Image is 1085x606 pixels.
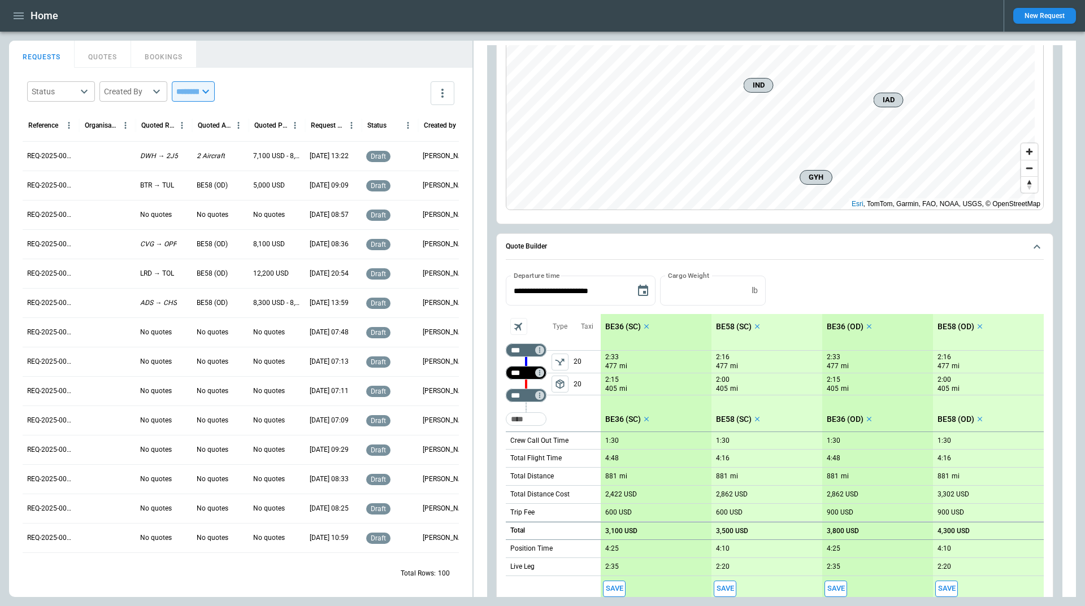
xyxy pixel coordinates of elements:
[368,241,388,248] span: draft
[714,581,736,597] span: Save this aircraft quote and copy details to clipboard
[27,474,75,484] p: REQ-2025-000304
[140,386,172,396] p: No quotes
[368,446,388,454] span: draft
[197,151,225,161] p: 2 Aircraft
[27,328,75,337] p: REQ-2025-000309
[423,239,470,249] p: Cady Howell
[716,353,730,361] p: 2:16
[85,121,118,129] div: Organisation
[423,474,470,484] p: Cady Howell
[140,445,172,455] p: No quotes
[668,271,709,280] label: Cargo Weight
[716,527,748,535] p: 3,500 USD
[827,544,840,553] p: 4:25
[141,121,175,129] div: Quoted Route
[423,386,470,396] p: Cady Howell
[716,544,730,553] p: 4:10
[423,328,470,337] p: Cady Howell
[310,269,349,278] p: 09/25/2025 20:54
[368,358,388,366] span: draft
[197,328,228,337] p: No quotes
[27,298,75,308] p: REQ-2025-000310
[938,384,949,394] p: 405
[749,80,769,91] span: IND
[424,121,456,129] div: Created by
[510,490,570,499] p: Total Distance Cost
[506,366,546,380] div: Too short
[510,318,527,335] span: Aircraft selection
[938,322,974,332] p: BE58 (OD)
[605,376,619,384] p: 2:15
[952,384,960,394] p: mi
[510,527,525,534] h6: Total
[554,378,566,390] span: package_2
[368,152,388,160] span: draft
[310,474,349,484] p: 09/24/2025 08:33
[368,270,388,278] span: draft
[1013,8,1076,24] button: New Request
[716,376,730,384] p: 2:00
[510,562,535,572] p: Live Leg
[140,210,172,220] p: No quotes
[1021,143,1038,160] button: Zoom in
[310,328,349,337] p: 09/25/2025 07:48
[253,181,285,190] p: 5,000 USD
[197,445,228,455] p: No quotes
[367,121,387,129] div: Status
[938,361,949,371] p: 477
[104,86,149,97] div: Created By
[827,454,840,463] p: 4:48
[574,373,601,395] p: 20
[197,210,228,220] p: No quotes
[253,474,285,484] p: No quotes
[118,118,133,133] button: Organisation column menu
[938,490,969,499] p: 3,302 USD
[716,454,730,463] p: 4:16
[603,581,626,597] button: Save
[310,181,349,190] p: 09/26/2025 09:09
[605,384,617,394] p: 405
[75,41,131,68] button: QUOTES
[716,563,730,571] p: 2:20
[935,581,958,597] button: Save
[601,314,1044,601] div: scrollable content
[632,280,654,302] button: Choose date, selected date is Sep 29, 2025
[852,200,863,208] a: Esri
[31,9,58,23] h1: Home
[368,534,388,542] span: draft
[506,389,546,402] div: Too short
[824,581,847,597] span: Save this aircraft quote and copy details to clipboard
[827,527,859,535] p: 3,800 USD
[506,276,1044,601] div: Quote Builder
[401,569,436,578] p: Total Rows:
[514,271,560,280] label: Departure time
[605,490,637,499] p: 2,422 USD
[938,376,951,384] p: 2:00
[140,504,172,513] p: No quotes
[197,386,228,396] p: No quotes
[344,118,359,133] button: Request Created At (UTC-05:00) column menu
[140,181,174,190] p: BTR → TUL
[716,508,743,517] p: 600 USD
[140,474,172,484] p: No quotes
[938,544,951,553] p: 4:10
[827,472,839,481] p: 881
[27,386,75,396] p: REQ-2025-000307
[827,563,840,571] p: 2:35
[27,239,75,249] p: REQ-2025-000312
[140,239,177,249] p: CVG → OPF
[140,269,174,278] p: LRD → TOL
[506,234,1044,260] button: Quote Builder
[506,412,546,426] div: Too short
[310,504,349,513] p: 09/24/2025 08:25
[827,437,840,445] p: 1:30
[27,504,75,513] p: REQ-2025-000303
[716,322,752,332] p: BE58 (SC)
[253,357,285,367] p: No quotes
[310,210,349,220] p: 09/26/2025 08:57
[605,544,619,553] p: 4:25
[368,505,388,513] span: draft
[197,181,228,190] p: BE58 (OD)
[510,544,553,553] p: Position Time
[827,384,839,394] p: 405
